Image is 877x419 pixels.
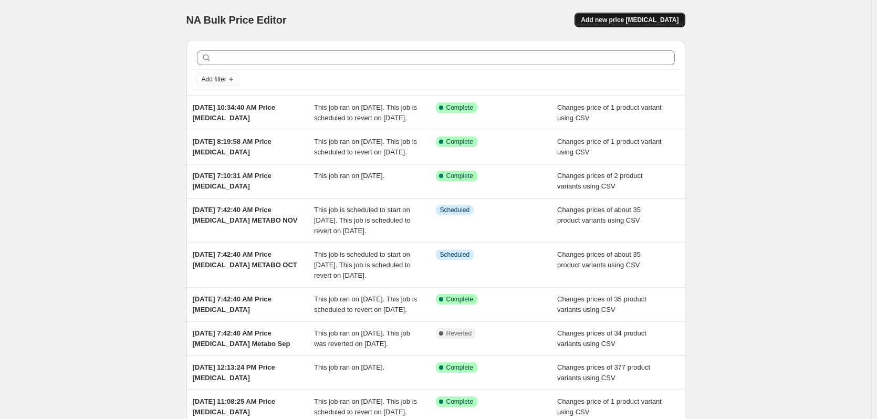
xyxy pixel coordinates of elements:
[557,206,641,224] span: Changes prices of about 35 product variants using CSV
[557,363,650,382] span: Changes prices of 377 product variants using CSV
[314,138,417,156] span: This job ran on [DATE]. This job is scheduled to revert on [DATE].
[193,206,298,224] span: [DATE] 7:42:40 AM Price [MEDICAL_DATA] METABO NOV
[446,172,473,180] span: Complete
[557,329,646,348] span: Changes prices of 34 product variants using CSV
[314,329,410,348] span: This job ran on [DATE]. This job was reverted on [DATE].
[314,172,384,180] span: This job ran on [DATE].
[193,103,276,122] span: [DATE] 10:34:40 AM Price [MEDICAL_DATA]
[557,138,662,156] span: Changes price of 1 product variant using CSV
[557,103,662,122] span: Changes price of 1 product variant using CSV
[197,73,239,86] button: Add filter
[193,172,272,190] span: [DATE] 7:10:31 AM Price [MEDICAL_DATA]
[314,103,417,122] span: This job ran on [DATE]. This job is scheduled to revert on [DATE].
[581,16,678,24] span: Add new price [MEDICAL_DATA]
[557,172,643,190] span: Changes prices of 2 product variants using CSV
[314,206,411,235] span: This job is scheduled to start on [DATE]. This job is scheduled to revert on [DATE].
[193,329,290,348] span: [DATE] 7:42:40 AM Price [MEDICAL_DATA] Metabo Sep
[314,250,411,279] span: This job is scheduled to start on [DATE]. This job is scheduled to revert on [DATE].
[314,295,417,313] span: This job ran on [DATE]. This job is scheduled to revert on [DATE].
[446,329,472,338] span: Reverted
[186,14,287,26] span: NA Bulk Price Editor
[446,295,473,303] span: Complete
[193,295,272,313] span: [DATE] 7:42:40 AM Price [MEDICAL_DATA]
[557,295,646,313] span: Changes prices of 35 product variants using CSV
[202,75,226,83] span: Add filter
[314,363,384,371] span: This job ran on [DATE].
[557,397,662,416] span: Changes price of 1 product variant using CSV
[193,363,275,382] span: [DATE] 12:13:24 PM Price [MEDICAL_DATA]
[314,397,417,416] span: This job ran on [DATE]. This job is scheduled to revert on [DATE].
[440,206,470,214] span: Scheduled
[446,363,473,372] span: Complete
[193,138,272,156] span: [DATE] 8:19:58 AM Price [MEDICAL_DATA]
[575,13,685,27] button: Add new price [MEDICAL_DATA]
[446,138,473,146] span: Complete
[446,103,473,112] span: Complete
[446,397,473,406] span: Complete
[193,397,276,416] span: [DATE] 11:08:25 AM Price [MEDICAL_DATA]
[557,250,641,269] span: Changes prices of about 35 product variants using CSV
[193,250,297,269] span: [DATE] 7:42:40 AM Price [MEDICAL_DATA] METABO OCT
[440,250,470,259] span: Scheduled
